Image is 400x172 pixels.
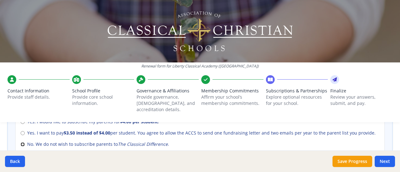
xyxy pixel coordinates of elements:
[137,94,199,113] p: Provide governance, [DEMOGRAPHIC_DATA], and accreditation details.
[107,9,294,53] img: Logo
[266,94,328,106] p: Explore optional resources for your school.
[72,94,134,106] p: Provide core school information.
[7,94,70,100] p: Provide staff details.
[266,88,328,94] span: Subscriptions & Partnerships
[21,131,25,135] input: Yes. I want to pay$3.50 instead of $4.00per student. You agree to allow the ACCS to send one fund...
[137,88,199,94] span: Governance & Affiliations
[27,130,376,136] span: Yes. I want to pay per student. You agree to allow the ACCS to send one fundraising letter and tw...
[72,88,134,94] span: School Profile
[201,94,263,106] p: Affirm your school’s membership commitments.
[27,141,169,147] span: No. We do not wish to subscribe parents to .
[64,130,110,136] strong: $3.50 instead of $4.00
[21,142,25,146] input: No. We do not wish to subscribe parents toThe Classical Difference.
[330,94,392,106] p: Review your answers, submit, and pay.
[7,88,70,94] span: Contact Information
[375,156,395,167] button: Next
[5,156,25,167] button: Back
[201,88,263,94] span: Membership Commitments
[330,88,392,94] span: Finalize
[118,141,168,147] em: The Classical Difference
[332,156,372,167] button: Save Progress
